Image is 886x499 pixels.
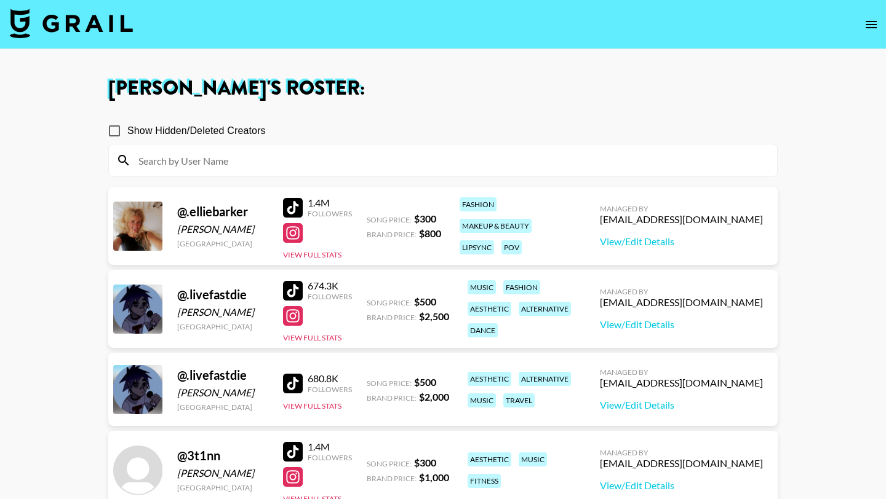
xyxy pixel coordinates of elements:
[177,367,268,383] div: @ .livefastdie
[600,213,763,226] div: [EMAIL_ADDRESS][DOMAIN_NAME]
[177,467,268,479] div: [PERSON_NAME]
[283,333,341,342] button: View Full Stats
[501,240,522,254] div: pov
[308,372,352,385] div: 680.8K
[460,219,532,233] div: makeup & beauty
[600,318,763,331] a: View/Edit Details
[308,441,352,453] div: 1.4M
[177,403,268,412] div: [GEOGRAPHIC_DATA]
[414,376,436,388] strong: $ 500
[308,280,352,292] div: 674.3K
[308,209,352,218] div: Followers
[468,474,501,488] div: fitness
[283,401,341,411] button: View Full Stats
[127,124,266,138] span: Show Hidden/Deleted Creators
[419,471,449,483] strong: $ 1,000
[600,235,763,248] a: View/Edit Details
[10,9,133,38] img: Grail Talent
[308,453,352,462] div: Followers
[414,296,436,307] strong: $ 500
[468,452,511,466] div: aesthetic
[367,379,412,388] span: Song Price:
[419,227,441,239] strong: $ 800
[600,448,763,457] div: Managed By
[600,399,763,411] a: View/Edit Details
[177,204,268,219] div: @ .elliebarker
[367,230,417,239] span: Brand Price:
[859,12,884,37] button: open drawer
[177,306,268,318] div: [PERSON_NAME]
[519,302,571,316] div: alternative
[503,393,535,407] div: travel
[600,479,763,492] a: View/Edit Details
[177,387,268,399] div: [PERSON_NAME]
[419,310,449,322] strong: $ 2,500
[177,322,268,331] div: [GEOGRAPHIC_DATA]
[367,393,417,403] span: Brand Price:
[519,372,571,386] div: alternative
[177,287,268,302] div: @ .livefastdie
[308,292,352,301] div: Followers
[414,457,436,468] strong: $ 300
[283,250,341,259] button: View Full Stats
[600,457,763,470] div: [EMAIL_ADDRESS][DOMAIN_NAME]
[600,296,763,308] div: [EMAIL_ADDRESS][DOMAIN_NAME]
[468,323,498,337] div: dance
[414,213,436,224] strong: $ 300
[468,280,496,294] div: music
[468,372,511,386] div: aesthetic
[177,483,268,492] div: [GEOGRAPHIC_DATA]
[419,391,449,403] strong: $ 2,000
[108,79,778,98] h1: [PERSON_NAME] 's Roster:
[367,298,412,307] span: Song Price:
[600,204,763,213] div: Managed By
[519,452,547,466] div: music
[460,197,497,211] div: fashion
[367,313,417,322] span: Brand Price:
[600,377,763,389] div: [EMAIL_ADDRESS][DOMAIN_NAME]
[367,215,412,224] span: Song Price:
[308,197,352,209] div: 1.4M
[177,223,268,235] div: [PERSON_NAME]
[367,459,412,468] span: Song Price:
[460,240,494,254] div: lipsync
[468,302,511,316] div: aesthetic
[503,280,540,294] div: fashion
[177,448,268,463] div: @ 3t1nn
[177,239,268,248] div: [GEOGRAPHIC_DATA]
[308,385,352,394] div: Followers
[600,287,763,296] div: Managed By
[468,393,496,407] div: music
[600,367,763,377] div: Managed By
[367,474,417,483] span: Brand Price:
[131,151,770,170] input: Search by User Name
